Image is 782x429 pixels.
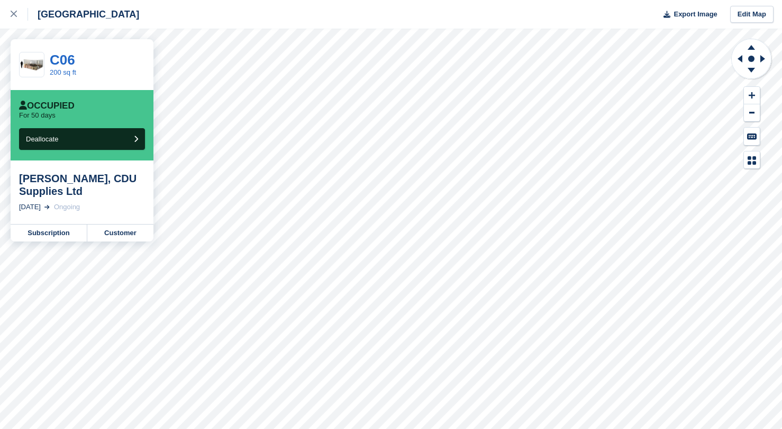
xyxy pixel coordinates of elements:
button: Export Image [657,6,717,23]
div: Ongoing [54,202,80,212]
span: Deallocate [26,135,58,143]
a: Customer [87,225,153,242]
button: Deallocate [19,128,145,150]
button: Keyboard Shortcuts [744,128,760,145]
p: For 50 days [19,111,56,120]
a: Subscription [11,225,87,242]
span: Export Image [674,9,717,20]
a: Edit Map [730,6,774,23]
button: Map Legend [744,151,760,169]
div: [DATE] [19,202,41,212]
button: Zoom In [744,87,760,104]
div: [GEOGRAPHIC_DATA] [28,8,139,21]
div: [PERSON_NAME], CDU Supplies Ltd [19,172,145,198]
a: 200 sq ft [50,68,76,76]
button: Zoom Out [744,104,760,122]
a: C06 [50,52,75,68]
img: 200-sqft-unit.jpg [20,56,44,74]
img: arrow-right-light-icn-cde0832a797a2874e46488d9cf13f60e5c3a73dbe684e267c42b8395dfbc2abf.svg [44,205,50,209]
div: Occupied [19,101,75,111]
